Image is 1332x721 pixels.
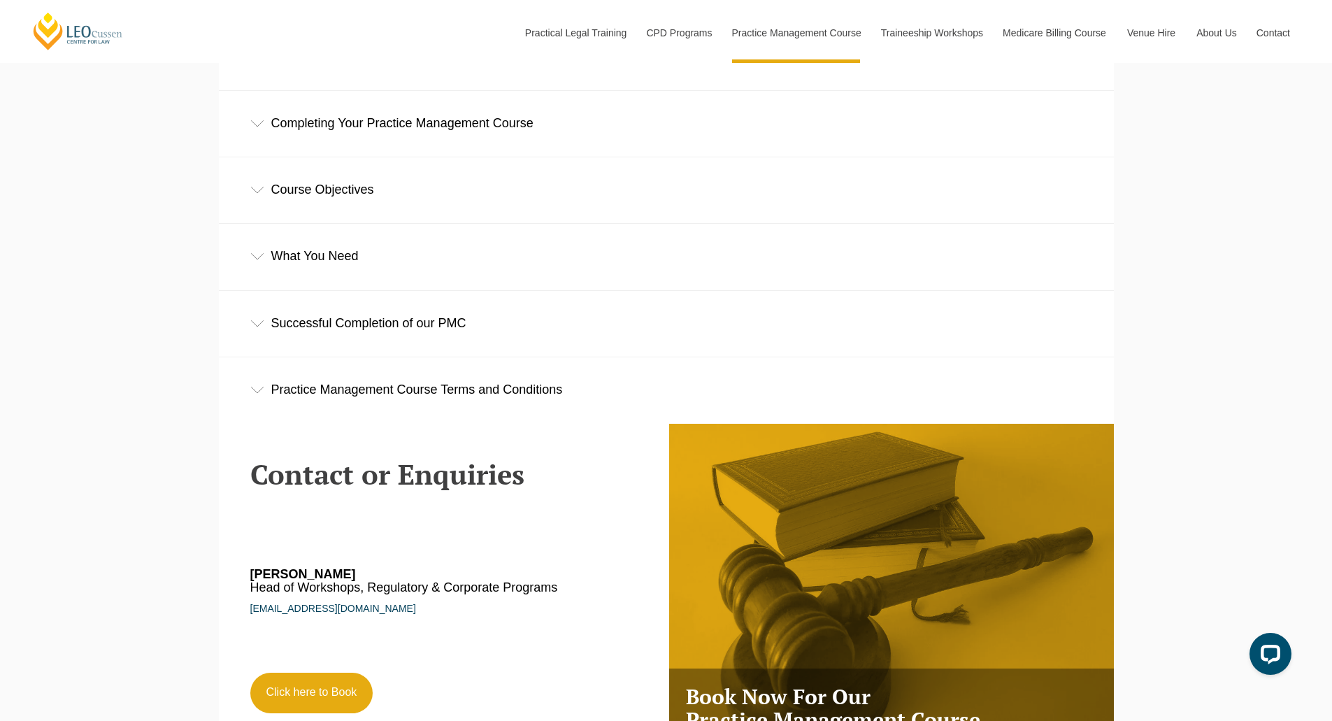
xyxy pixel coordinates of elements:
a: Practical Legal Training [515,3,636,63]
a: Contact [1246,3,1301,63]
iframe: LiveChat chat widget [1238,627,1297,686]
a: CPD Programs [636,3,721,63]
a: Traineeship Workshops [871,3,992,63]
div: Successful Completion of our PMC [219,291,1114,356]
a: Venue Hire [1117,3,1186,63]
a: About Us [1186,3,1246,63]
div: What You Need [219,224,1114,289]
strong: [PERSON_NAME] [250,567,356,581]
div: Completing Your Practice Management Course [219,91,1114,156]
a: [EMAIL_ADDRESS][DOMAIN_NAME] [250,603,416,614]
a: [PERSON_NAME] Centre for Law [31,11,124,51]
div: Practice Management Course Terms and Conditions [219,357,1114,422]
a: Medicare Billing Course [992,3,1117,63]
h2: Contact or Enquiries [250,459,656,490]
a: Click here to Book [250,673,373,713]
a: Practice Management Course [722,3,871,63]
h6: Head of Workshops, Regulatory & Corporate Programs [250,568,615,596]
div: Course Objectives [219,157,1114,222]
